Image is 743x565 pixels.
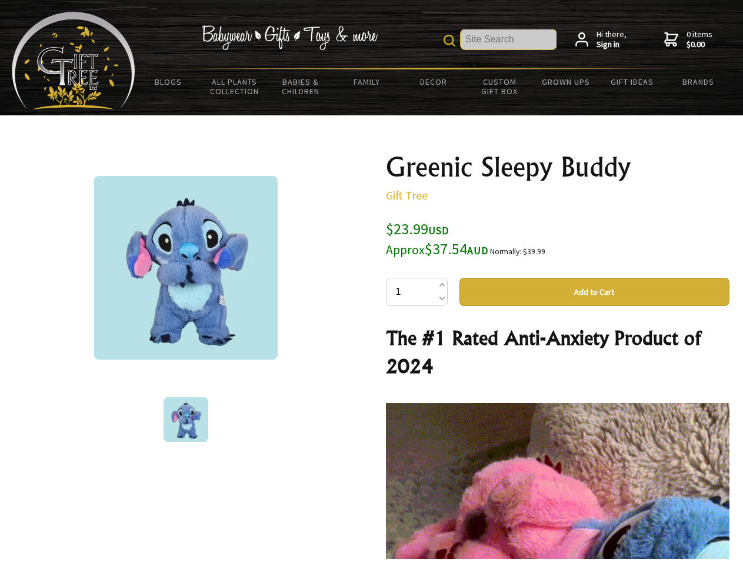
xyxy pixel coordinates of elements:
[386,188,428,202] a: Gift Tree
[202,69,268,104] a: All Plants Collection
[135,69,202,94] a: BLOGS
[461,29,557,49] input: Site Search
[664,29,712,50] a: 0 items$0.00
[386,219,488,258] span: $23.99 $37.54
[687,29,712,50] span: 0 items
[428,224,449,237] span: USD
[386,153,729,181] h1: Greenic Sleepy Buddy
[164,397,208,442] img: Greenic Sleepy Buddy
[597,29,627,50] span: Hi there,
[268,69,334,104] a: Babies & Children
[490,247,545,257] small: Normally: $39.99
[459,278,729,306] button: Add to Cart
[400,69,467,94] a: Decor
[575,29,627,50] a: Hi there,Sign in
[12,12,135,109] img: Babyware - Gifts - Toys and more...
[597,39,627,50] strong: Sign in
[665,69,732,94] a: Brands
[467,244,488,257] span: AUD
[386,242,425,258] small: Approx
[467,69,533,104] a: Custom Gift Box
[599,69,665,94] a: Gift Ideas
[386,326,701,378] strong: The #1 Rated Anti-Anxiety Product of 2024
[444,35,455,46] img: product search
[687,39,712,50] strong: $0.00
[532,69,599,94] a: Grown Ups
[334,69,401,94] a: Family
[201,25,378,50] img: Babywear - Gifts - Toys & more
[94,176,278,360] img: Greenic Sleepy Buddy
